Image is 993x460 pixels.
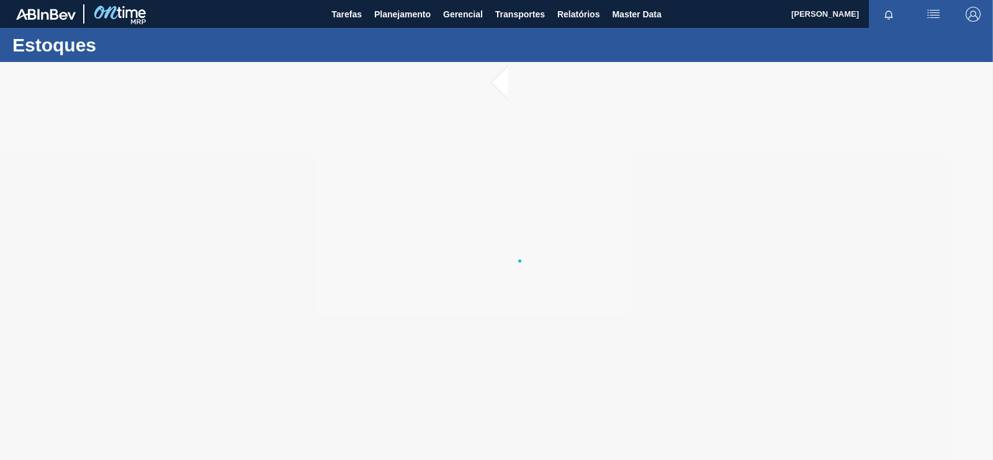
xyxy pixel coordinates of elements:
[966,7,981,22] img: Logout
[612,7,661,22] span: Master Data
[331,7,362,22] span: Tarefas
[12,38,233,52] h1: Estoques
[495,7,545,22] span: Transportes
[926,7,941,22] img: userActions
[557,7,600,22] span: Relatórios
[374,7,431,22] span: Planejamento
[443,7,483,22] span: Gerencial
[869,6,909,23] button: Notificações
[16,9,76,20] img: TNhmsLtSVTkK8tSr43FrP2fwEKptu5GPRR3wAAAABJRU5ErkJggg==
